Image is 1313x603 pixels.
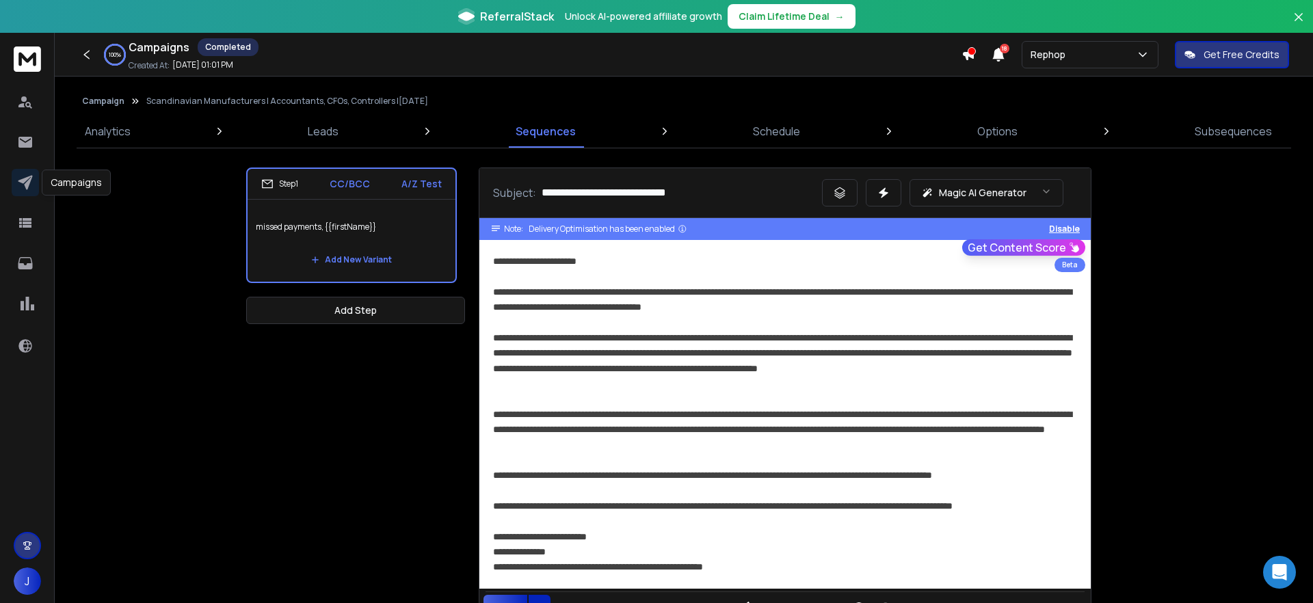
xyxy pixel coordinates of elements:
[504,224,523,234] span: Note:
[507,115,584,148] a: Sequences
[82,96,124,107] button: Campaign
[969,115,1026,148] a: Options
[565,10,722,23] p: Unlock AI-powered affiliate growth
[256,208,447,246] p: missed payments, {{firstName}}
[246,167,457,283] li: Step1CC/BCCA/Z Testmissed payments, {{firstName}}Add New Variant
[109,51,121,59] p: 100 %
[14,567,41,595] button: J
[1263,556,1296,589] div: Open Intercom Messenger
[835,10,845,23] span: →
[330,177,370,191] p: CC/BCC
[1055,258,1085,272] div: Beta
[198,38,258,56] div: Completed
[753,123,800,139] p: Schedule
[977,123,1018,139] p: Options
[85,123,131,139] p: Analytics
[493,185,536,201] p: Subject:
[300,246,403,273] button: Add New Variant
[529,224,687,234] div: Delivery Optimisation has been enabled
[129,39,189,55] h1: Campaigns
[745,115,808,148] a: Schedule
[1000,44,1009,53] span: 18
[146,96,428,107] p: Scandinavian Manufacturers | Accountants, CFOs, Controllers |[DATE]
[401,177,442,191] p: A/Z Test
[1175,41,1289,68] button: Get Free Credits
[1031,48,1071,62] p: Rephop
[1195,123,1272,139] p: Subsequences
[246,297,465,324] button: Add Step
[129,60,170,71] p: Created At:
[1186,115,1280,148] a: Subsequences
[1049,224,1080,234] button: Disable
[910,179,1063,206] button: Magic AI Generator
[480,8,554,25] span: ReferralStack
[962,239,1085,256] button: Get Content Score
[77,115,139,148] a: Analytics
[1204,48,1279,62] p: Get Free Credits
[516,123,576,139] p: Sequences
[1290,8,1308,41] button: Close banner
[308,123,339,139] p: Leads
[42,170,111,196] div: Campaigns
[939,186,1026,200] p: Magic AI Generator
[172,59,233,70] p: [DATE] 01:01 PM
[261,178,298,190] div: Step 1
[300,115,347,148] a: Leads
[728,4,856,29] button: Claim Lifetime Deal→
